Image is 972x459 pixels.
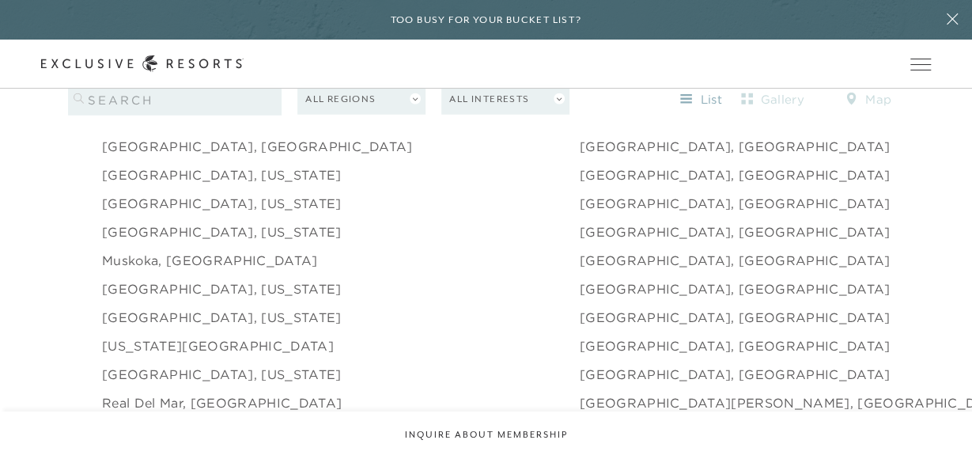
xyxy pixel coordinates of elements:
button: list [666,86,737,112]
a: [GEOGRAPHIC_DATA], [GEOGRAPHIC_DATA] [580,194,891,213]
button: All Interests [441,83,569,114]
h6: Too busy for your bucket list? [391,13,582,28]
a: [GEOGRAPHIC_DATA], [US_STATE] [102,279,341,298]
a: [GEOGRAPHIC_DATA], [GEOGRAPHIC_DATA] [580,279,891,298]
a: [US_STATE][GEOGRAPHIC_DATA] [102,336,334,355]
a: [GEOGRAPHIC_DATA], [GEOGRAPHIC_DATA] [580,308,891,327]
button: map [833,86,904,112]
a: [GEOGRAPHIC_DATA], [GEOGRAPHIC_DATA] [580,336,891,355]
a: [GEOGRAPHIC_DATA], [US_STATE] [102,308,341,327]
a: [GEOGRAPHIC_DATA], [US_STATE] [102,165,341,184]
button: gallery [737,86,808,112]
a: [GEOGRAPHIC_DATA], [GEOGRAPHIC_DATA] [580,222,891,241]
a: [GEOGRAPHIC_DATA], [GEOGRAPHIC_DATA] [580,165,891,184]
a: [GEOGRAPHIC_DATA], [US_STATE] [102,365,341,384]
button: All Regions [297,83,425,114]
a: [GEOGRAPHIC_DATA], [GEOGRAPHIC_DATA] [580,137,891,156]
a: [GEOGRAPHIC_DATA], [US_STATE] [102,194,341,213]
a: [GEOGRAPHIC_DATA], [GEOGRAPHIC_DATA] [580,251,891,270]
a: [GEOGRAPHIC_DATA], [GEOGRAPHIC_DATA] [102,137,413,156]
button: Open navigation [910,59,931,70]
a: [GEOGRAPHIC_DATA], [GEOGRAPHIC_DATA] [580,365,891,384]
input: search [68,83,282,115]
a: [GEOGRAPHIC_DATA], [US_STATE] [102,222,341,241]
a: Muskoka, [GEOGRAPHIC_DATA] [102,251,317,270]
a: Real del Mar, [GEOGRAPHIC_DATA] [102,393,342,412]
